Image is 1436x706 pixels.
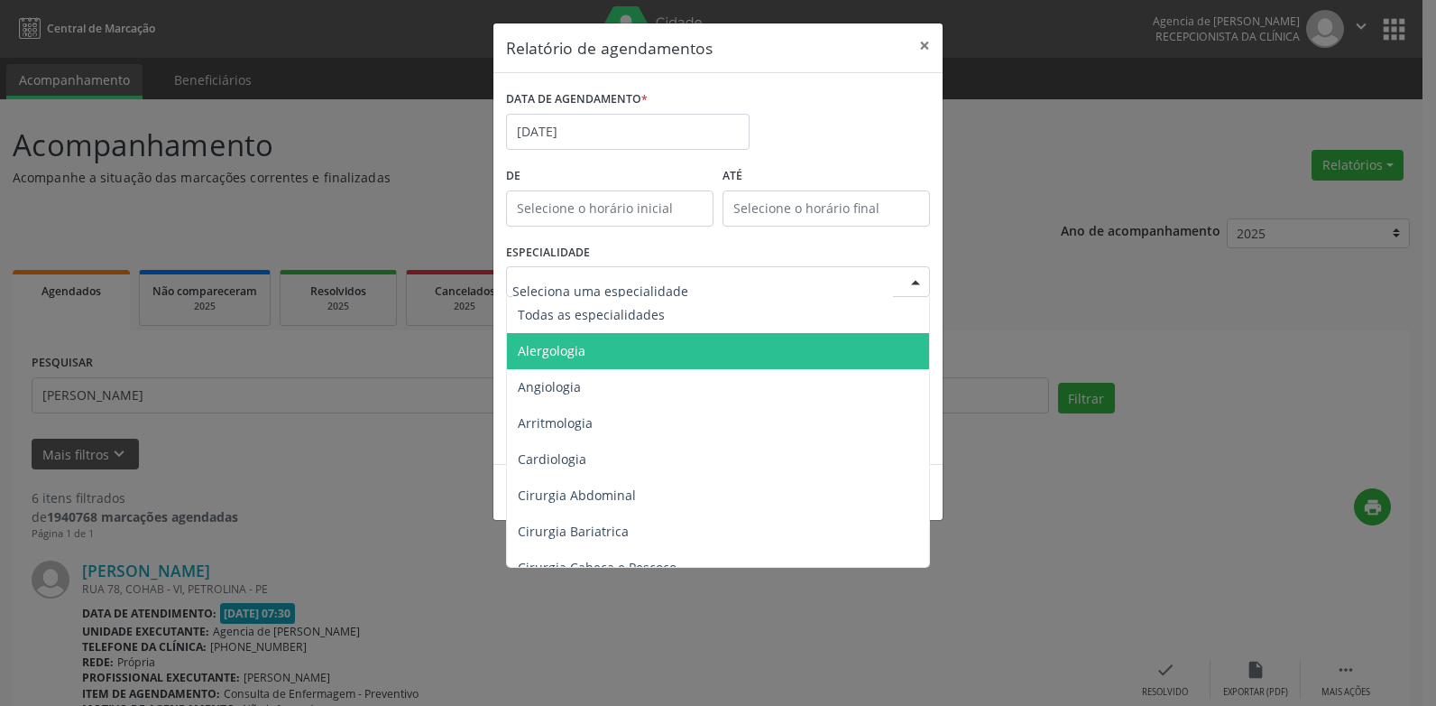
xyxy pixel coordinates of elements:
[506,163,713,190] label: De
[506,190,713,227] input: Selecione o horário inicial
[512,273,893,309] input: Seleciona uma especialidade
[518,414,593,432] span: Arritmologia
[723,190,930,227] input: Selecione o horário final
[518,342,585,359] span: Alergologia
[506,114,750,150] input: Selecione uma data ou intervalo
[907,23,943,68] button: Close
[723,163,930,190] label: ATÉ
[518,523,629,540] span: Cirurgia Bariatrica
[518,306,665,323] span: Todas as especialidades
[506,86,648,114] label: DATA DE AGENDAMENTO
[518,559,677,576] span: Cirurgia Cabeça e Pescoço
[506,36,713,60] h5: Relatório de agendamentos
[518,378,581,395] span: Angiologia
[518,487,636,504] span: Cirurgia Abdominal
[518,451,586,468] span: Cardiologia
[506,239,590,267] label: ESPECIALIDADE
